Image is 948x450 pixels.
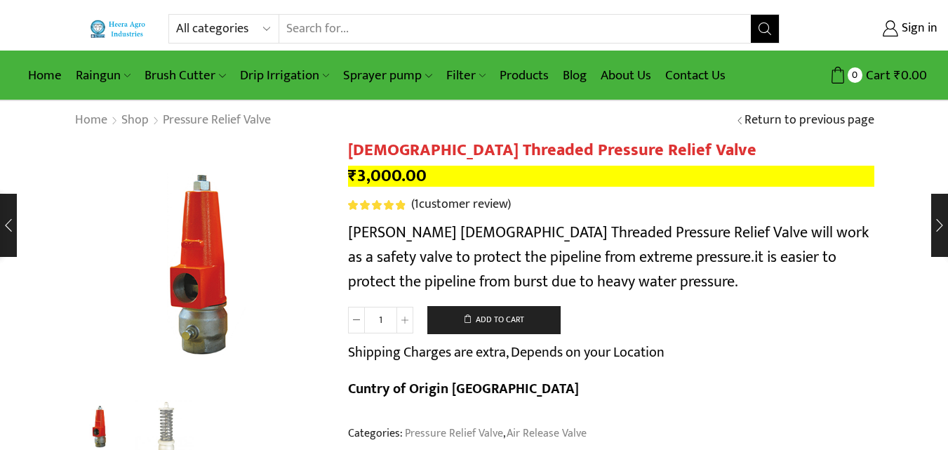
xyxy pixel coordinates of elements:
span: Sign in [898,20,937,38]
a: Filter [439,59,493,92]
span: ₹ [348,161,357,190]
a: Brush Cutter [138,59,232,92]
span: 0 [848,67,862,82]
span: 1 [414,194,419,215]
a: Sign in [801,16,937,41]
a: (1customer review) [411,196,511,214]
span: ₹ [894,65,901,86]
p: Shipping Charges are extra, Depends on your Location [348,341,665,364]
a: Contact Us [658,59,733,92]
span: Cart [862,66,890,85]
a: Blog [556,59,594,92]
a: Sprayer pump [336,59,439,92]
span: it is easier to protect the pipeline from burst due to heavy water pressure. [348,244,836,295]
button: Add to cart [427,306,561,334]
span: Rated out of 5 based on customer rating [348,200,405,210]
a: Return to previous page [745,112,874,130]
div: 1 / 2 [74,140,327,393]
bdi: 0.00 [894,65,927,86]
a: Pressure Relief Valve [162,112,272,130]
span: Categories: , [348,425,587,442]
button: Search button [751,15,779,43]
bdi: 3,000.00 [348,161,427,190]
input: Search for... [279,15,750,43]
span: 1 [348,200,408,210]
input: Product quantity [365,307,396,333]
a: Home [21,59,69,92]
b: Cuntry of Origin [GEOGRAPHIC_DATA] [348,377,579,401]
div: Rated 5.00 out of 5 [348,200,405,210]
a: Air Release Valve [505,424,587,442]
a: About Us [594,59,658,92]
a: 0 Cart ₹0.00 [794,62,927,88]
h1: [DEMOGRAPHIC_DATA] Threaded Pressure Relief Valve [348,140,874,161]
a: Home [74,112,108,130]
a: Products [493,59,556,92]
a: Drip Irrigation [233,59,336,92]
a: Pressure Relief Valve [403,424,503,442]
nav: Breadcrumb [74,112,272,130]
a: Raingun [69,59,138,92]
a: Shop [121,112,149,130]
span: [PERSON_NAME] [DEMOGRAPHIC_DATA] Threaded Pressure Relief Valve will work as a safety valve to pr... [348,220,869,270]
